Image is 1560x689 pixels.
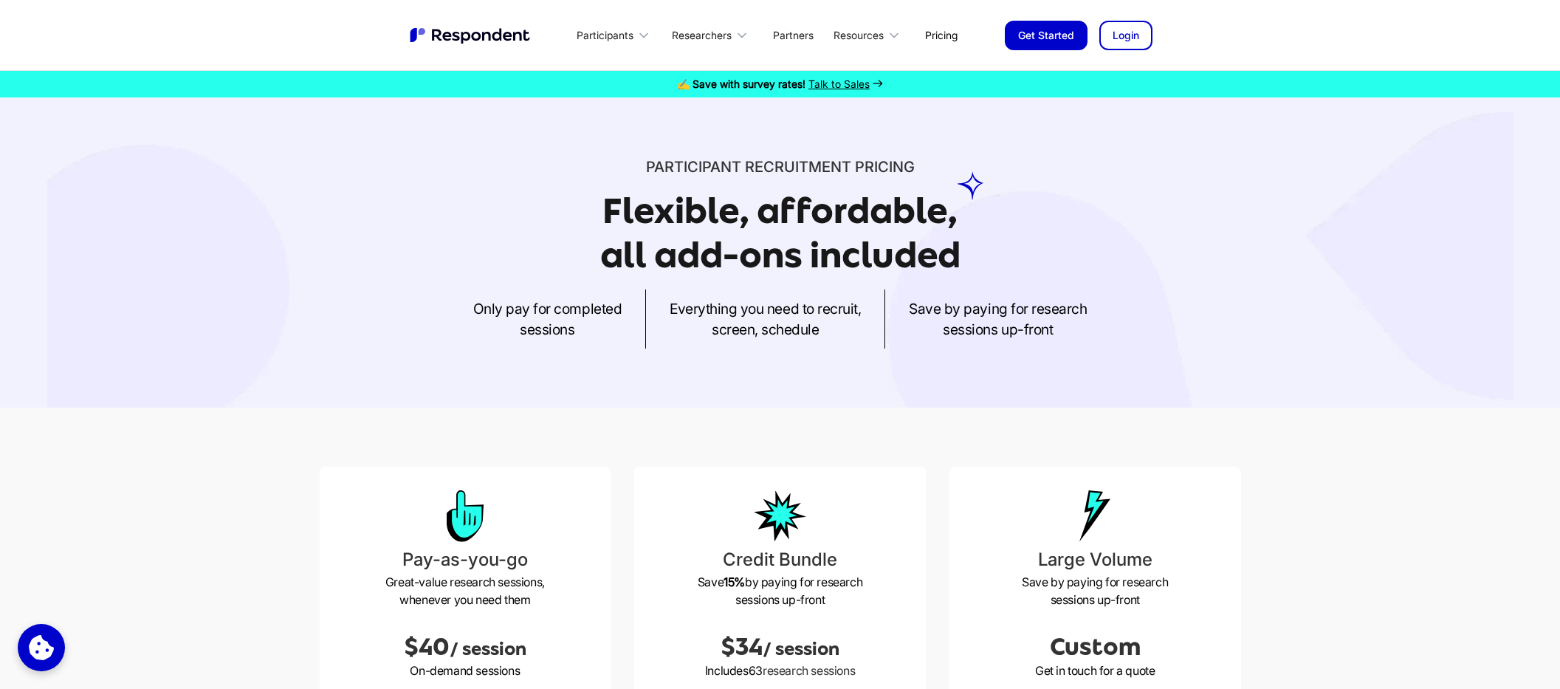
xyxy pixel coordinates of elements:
[1005,21,1087,50] a: Get Started
[450,639,526,659] span: / session
[331,662,599,679] p: On-demand sessions
[909,298,1087,340] p: Save by paying for research sessions up-front
[600,191,961,275] h1: Flexible, affordable, all add-ons included
[825,18,913,52] div: Resources
[646,546,914,573] h3: Credit Bundle
[855,158,915,176] span: PRICING
[961,546,1229,573] h3: Large Volume
[724,575,745,589] strong: 15%
[670,298,861,340] p: Everything you need to recruit, screen, schedule
[404,634,450,660] span: $40
[473,298,622,340] p: Only pay for completed sessions
[1050,634,1141,660] span: Custom
[646,662,914,679] p: Includes
[761,18,825,52] a: Partners
[763,663,855,678] span: research sessions
[1099,21,1152,50] a: Login
[677,78,805,90] strong: ✍️ Save with survey rates!
[808,78,870,90] span: Talk to Sales
[834,28,884,43] div: Resources
[961,573,1229,609] p: Save by paying for research sessions up-front
[646,158,851,176] span: Participant recruitment
[763,639,839,659] span: / session
[749,663,763,678] span: 63
[331,546,599,573] h3: Pay-as-you-go
[672,28,732,43] div: Researchers
[721,634,763,660] span: $34
[408,26,534,45] a: home
[646,573,914,609] p: Save by paying for research sessions up-front
[913,18,969,52] a: Pricing
[961,662,1229,679] p: Get in touch for a quote
[663,18,760,52] div: Researchers
[577,28,633,43] div: Participants
[408,26,534,45] img: Untitled UI logotext
[331,573,599,609] p: Great-value research sessions, whenever you need them
[568,18,663,52] div: Participants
